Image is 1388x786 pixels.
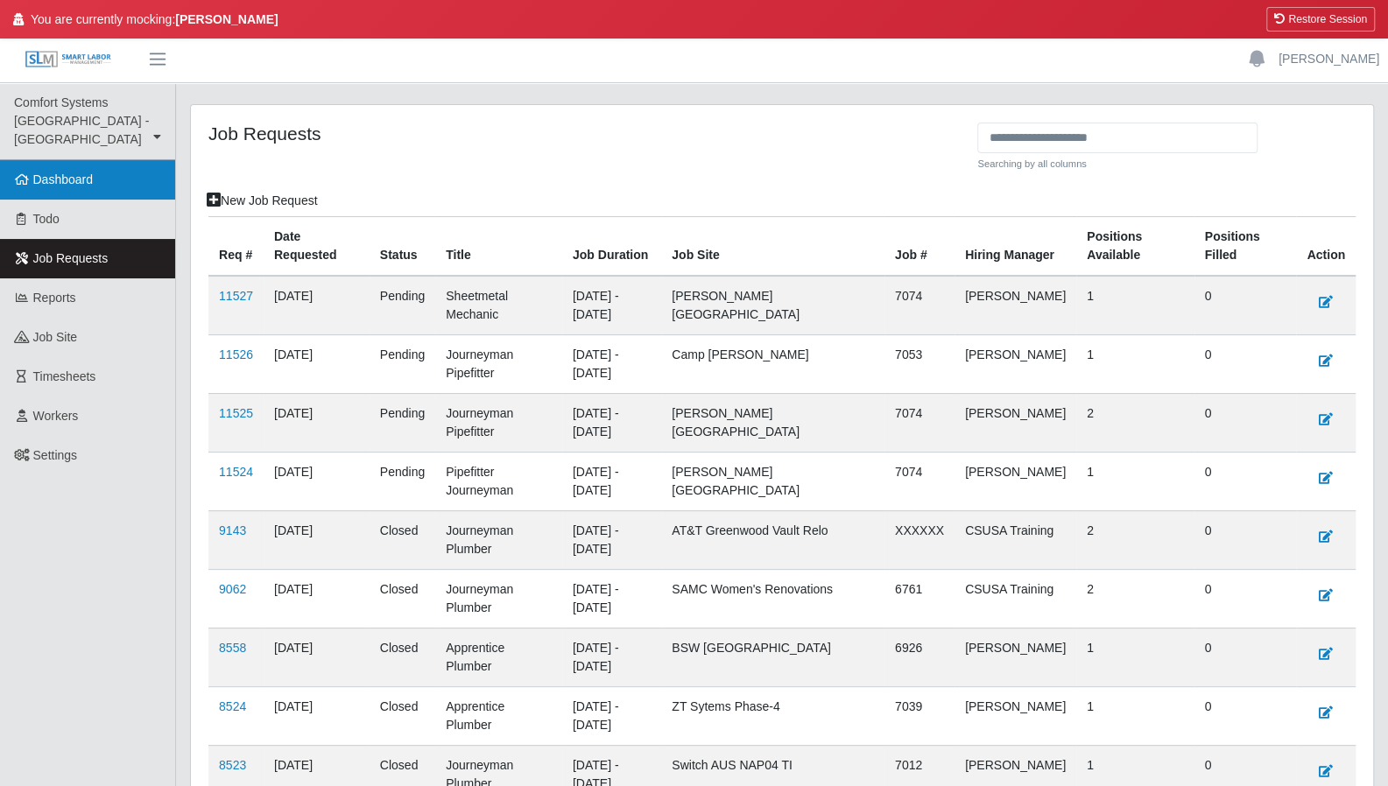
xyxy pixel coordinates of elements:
[219,699,246,713] a: 8524
[1076,334,1194,393] td: 1
[33,212,60,226] span: Todo
[1076,452,1194,510] td: 1
[208,216,264,276] th: Req #
[884,216,955,276] th: Job #
[33,448,78,462] span: Settings
[1296,216,1356,276] th: Action
[1266,7,1375,32] button: Restore Session
[31,11,278,29] span: You are currently mocking:
[955,334,1076,393] td: [PERSON_NAME]
[370,452,435,510] td: Pending
[219,465,253,479] a: 11524
[661,216,884,276] th: job site
[1076,686,1194,745] td: 1
[884,276,955,335] td: 7074
[219,523,246,537] a: 9143
[1194,628,1297,686] td: 0
[955,569,1076,628] td: CSUSA Training
[264,510,370,569] td: [DATE]
[884,334,955,393] td: 7053
[955,393,1076,452] td: [PERSON_NAME]
[661,569,884,628] td: SAMC Women's Renovations
[370,510,435,569] td: Closed
[955,216,1076,276] th: Hiring Manager
[33,251,109,265] span: Job Requests
[661,393,884,452] td: [PERSON_NAME][GEOGRAPHIC_DATA]
[884,510,955,569] td: XXXXXX
[1194,569,1297,628] td: 0
[884,569,955,628] td: 6761
[435,276,562,335] td: Sheetmetal Mechanic
[884,393,955,452] td: 7074
[264,628,370,686] td: [DATE]
[1194,452,1297,510] td: 0
[370,216,435,276] th: Status
[562,334,661,393] td: [DATE] - [DATE]
[264,334,370,393] td: [DATE]
[219,641,246,655] a: 8558
[219,289,253,303] a: 11527
[370,686,435,745] td: Closed
[1194,276,1297,335] td: 0
[370,276,435,335] td: Pending
[219,406,253,420] a: 11525
[33,330,78,344] span: job site
[661,510,884,569] td: AT&T Greenwood Vault Relo
[33,369,96,383] span: Timesheets
[435,334,562,393] td: Journeyman Pipefitter
[219,582,246,596] a: 9062
[435,569,562,628] td: Journeyman Plumber
[562,216,661,276] th: Job Duration
[1194,510,1297,569] td: 0
[955,276,1076,335] td: [PERSON_NAME]
[264,569,370,628] td: [DATE]
[175,12,278,26] strong: [PERSON_NAME]
[1076,510,1194,569] td: 2
[33,291,76,305] span: Reports
[435,510,562,569] td: Journeyman Plumber
[370,393,435,452] td: Pending
[562,569,661,628] td: [DATE] - [DATE]
[195,186,329,216] a: New Job Request
[435,686,562,745] td: Apprentice Plumber
[33,172,94,186] span: Dashboard
[1194,393,1297,452] td: 0
[1076,216,1194,276] th: Positions Available
[435,628,562,686] td: Apprentice Plumber
[955,452,1076,510] td: [PERSON_NAME]
[208,123,964,144] h4: Job Requests
[955,510,1076,569] td: CSUSA Training
[370,569,435,628] td: Closed
[264,686,370,745] td: [DATE]
[33,409,79,423] span: Workers
[955,628,1076,686] td: [PERSON_NAME]
[1194,686,1297,745] td: 0
[370,628,435,686] td: Closed
[219,758,246,772] a: 8523
[264,393,370,452] td: [DATE]
[955,686,1076,745] td: [PERSON_NAME]
[661,452,884,510] td: [PERSON_NAME][GEOGRAPHIC_DATA]
[1279,50,1379,68] a: [PERSON_NAME]
[1076,628,1194,686] td: 1
[264,216,370,276] th: Date Requested
[264,452,370,510] td: [DATE]
[219,347,253,361] a: 11526
[1194,334,1297,393] td: 0
[562,510,661,569] td: [DATE] - [DATE]
[661,686,884,745] td: ZT Sytems Phase-4
[661,334,884,393] td: Camp [PERSON_NAME]
[977,157,1258,172] small: Searching by all columns
[562,452,661,510] td: [DATE] - [DATE]
[562,393,661,452] td: [DATE] - [DATE]
[1076,276,1194,335] td: 1
[562,276,661,335] td: [DATE] - [DATE]
[370,334,435,393] td: Pending
[435,393,562,452] td: Journeyman Pipefitter
[661,628,884,686] td: BSW [GEOGRAPHIC_DATA]
[25,50,112,69] img: SLM Logo
[661,276,884,335] td: [PERSON_NAME][GEOGRAPHIC_DATA]
[884,686,955,745] td: 7039
[562,686,661,745] td: [DATE] - [DATE]
[562,628,661,686] td: [DATE] - [DATE]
